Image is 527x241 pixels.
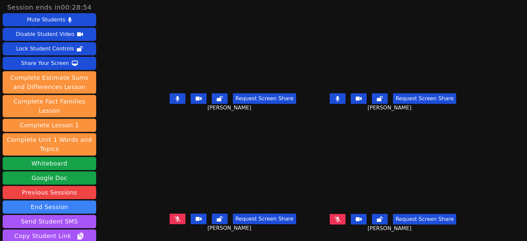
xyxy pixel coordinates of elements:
[3,42,96,55] button: Lock Student Controls
[208,104,253,112] span: [PERSON_NAME]
[61,3,92,11] time: 00:28:54
[393,214,456,225] button: Request Screen Share
[27,15,65,25] div: Mute Students
[3,13,96,26] button: Mute Students
[7,3,92,12] span: Session ends in
[3,215,96,228] button: Send Student SMS
[3,71,96,94] button: Complete Estimate Sums and Differences Lesson
[233,93,296,104] button: Request Screen Share
[368,225,413,232] span: [PERSON_NAME]
[16,44,74,54] div: Lock Student Controls
[3,157,96,170] button: Whiteboard
[368,104,413,112] span: [PERSON_NAME]
[3,200,96,214] button: End Session
[21,58,69,69] div: Share Your Screen
[3,186,96,199] a: Previous Sessions
[3,171,96,185] a: Google Doc
[14,231,84,241] span: Copy Student Link
[16,29,74,40] div: Disable Student Video
[393,93,456,104] button: Request Screen Share
[3,28,96,41] button: Disable Student Video
[3,57,96,70] button: Share Your Screen
[233,214,296,224] button: Request Screen Share
[208,224,253,232] span: [PERSON_NAME]
[3,133,96,156] button: Complete Unit 1 Words and Topics
[3,95,96,117] button: Complete Fact Families Lesson
[3,119,96,132] button: Complete Lesson 1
